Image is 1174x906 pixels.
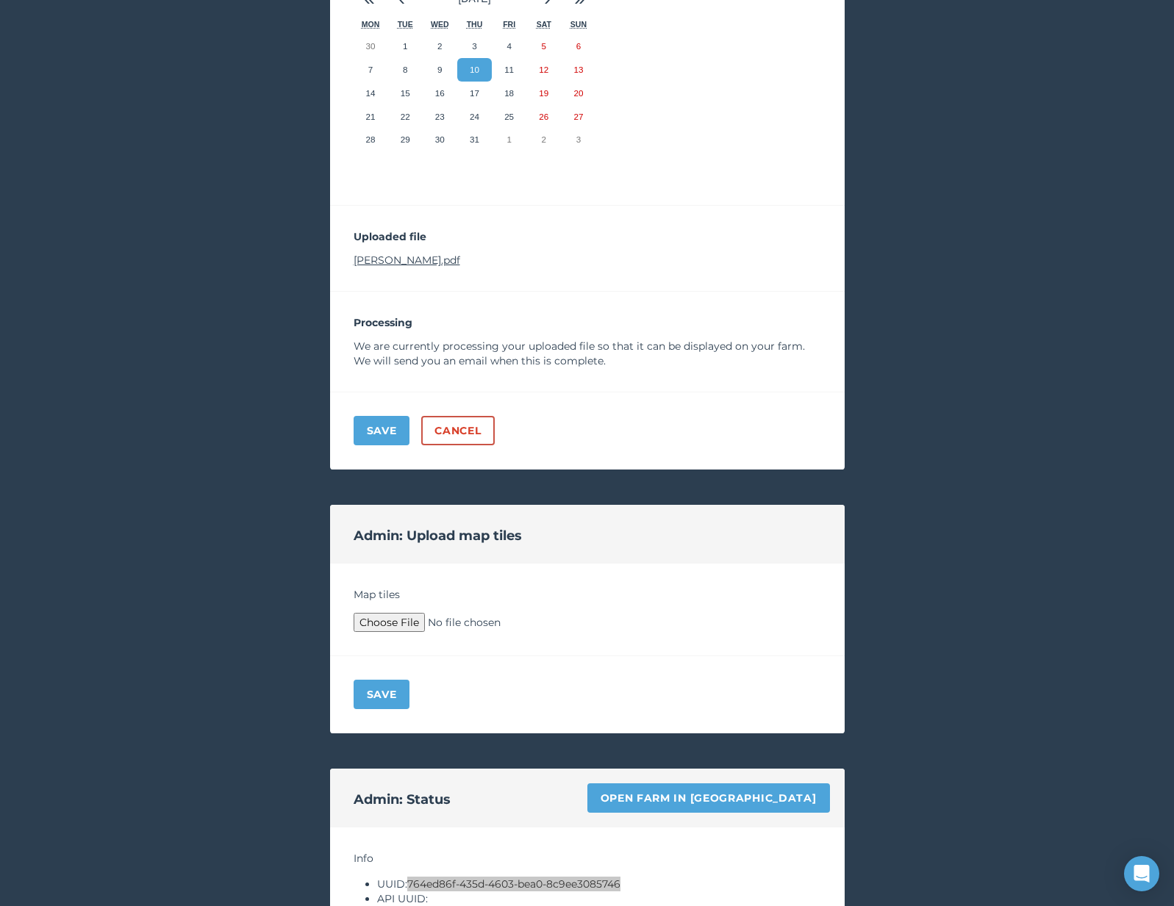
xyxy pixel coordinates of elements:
[561,128,595,151] button: 3 June 2001
[401,88,410,98] abbr: 15 May 2001
[504,88,514,98] abbr: 18 May 2001
[492,82,526,105] button: 18 May 2001
[354,315,821,330] p: Processing
[470,112,479,121] abbr: 24 May 2001
[354,58,388,82] button: 7 May 2001
[354,680,410,709] button: Save
[561,35,595,58] button: 6 May 2001
[354,35,388,58] button: 30 April 2001
[457,82,492,105] button: 17 May 2001
[504,65,514,74] abbr: 11 May 2001
[388,58,423,82] button: 8 May 2001
[457,35,492,58] button: 3 May 2001
[423,58,457,82] button: 9 May 2001
[526,58,561,82] button: 12 May 2001
[526,128,561,151] button: 2 June 2001
[507,134,511,144] abbr: 1 June 2001
[467,20,483,29] abbr: Thursday
[354,254,460,267] a: [PERSON_NAME].pdf
[435,112,445,121] abbr: 23 May 2001
[423,82,457,105] button: 16 May 2001
[354,82,388,105] button: 14 May 2001
[492,35,526,58] button: 4 May 2001
[437,65,442,74] abbr: 9 May 2001
[354,339,821,368] p: We are currently processing your uploaded file so that it can be displayed on your farm. We will ...
[570,20,587,29] abbr: Sunday
[354,229,821,244] p: Uploaded file
[431,20,449,29] abbr: Wednesday
[537,20,551,29] abbr: Saturday
[423,35,457,58] button: 2 May 2001
[366,88,376,98] abbr: 14 May 2001
[403,41,407,51] abbr: 1 May 2001
[377,891,821,906] li: API UUID:
[388,35,423,58] button: 1 May 2001
[398,20,413,29] abbr: Tuesday
[354,525,522,546] h2: Admin: Upload map tiles
[472,41,476,51] abbr: 3 May 2001
[366,134,376,144] abbr: 28 May 2001
[492,58,526,82] button: 11 May 2001
[421,416,494,445] a: Cancel
[354,128,388,151] button: 28 May 2001
[587,783,830,813] a: Open farm in [GEOGRAPHIC_DATA]
[457,128,492,151] button: 31 May 2001
[388,82,423,105] button: 15 May 2001
[561,58,595,82] button: 13 May 2001
[377,877,821,891] li: UUID: 764ed86f-435d-4603-bea0-8c9ee3085746
[354,416,410,445] button: Save
[561,82,595,105] button: 20 May 2001
[526,105,561,129] button: 26 May 2001
[354,587,821,602] h4: Map tiles
[526,35,561,58] button: 5 May 2001
[368,65,373,74] abbr: 7 May 2001
[492,105,526,129] button: 25 May 2001
[542,41,546,51] abbr: 5 May 2001
[435,88,445,98] abbr: 16 May 2001
[576,134,581,144] abbr: 3 June 2001
[542,134,546,144] abbr: 2 June 2001
[388,105,423,129] button: 22 May 2001
[507,41,511,51] abbr: 4 May 2001
[366,41,376,51] abbr: 30 April 2001
[401,134,410,144] abbr: 29 May 2001
[573,112,583,121] abbr: 27 May 2001
[354,105,388,129] button: 21 May 2001
[423,105,457,129] button: 23 May 2001
[492,128,526,151] button: 1 June 2001
[470,88,479,98] abbr: 17 May 2001
[403,65,407,74] abbr: 8 May 2001
[354,851,821,866] h4: Info
[435,134,445,144] abbr: 30 May 2001
[423,128,457,151] button: 30 May 2001
[366,112,376,121] abbr: 21 May 2001
[437,41,442,51] abbr: 2 May 2001
[573,65,583,74] abbr: 13 May 2001
[1124,856,1159,891] div: Open Intercom Messenger
[504,112,514,121] abbr: 25 May 2001
[457,58,492,82] button: 10 May 2001
[576,41,581,51] abbr: 6 May 2001
[388,128,423,151] button: 29 May 2001
[401,112,410,121] abbr: 22 May 2001
[503,20,515,29] abbr: Friday
[561,105,595,129] button: 27 May 2001
[526,82,561,105] button: 19 May 2001
[354,789,451,810] h2: Admin: Status
[470,65,479,74] abbr: 10 May 2001
[539,112,548,121] abbr: 26 May 2001
[470,134,479,144] abbr: 31 May 2001
[573,88,583,98] abbr: 20 May 2001
[362,20,380,29] abbr: Monday
[457,105,492,129] button: 24 May 2001
[539,65,548,74] abbr: 12 May 2001
[539,88,548,98] abbr: 19 May 2001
